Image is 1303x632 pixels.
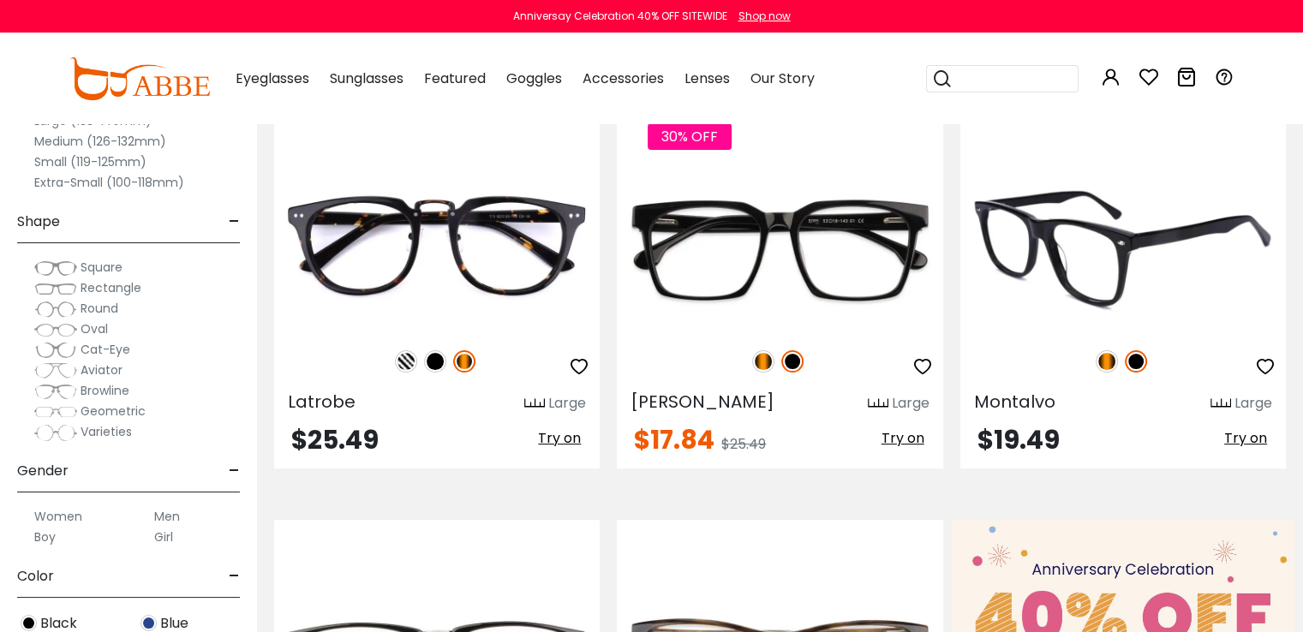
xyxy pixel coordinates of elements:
[730,9,791,23] a: Shop now
[81,259,123,276] span: Square
[34,321,77,338] img: Oval.png
[229,450,240,492] span: -
[631,390,774,414] span: [PERSON_NAME]
[34,383,77,400] img: Browline.png
[453,350,475,373] img: Tortoise
[34,527,56,547] label: Boy
[81,300,118,317] span: Round
[1219,427,1272,450] button: Try on
[738,9,791,24] div: Shop now
[291,421,379,458] span: $25.49
[34,131,166,152] label: Medium (126-132mm)
[1234,393,1272,414] div: Large
[34,280,77,297] img: Rectangle.png
[424,69,486,88] span: Featured
[395,350,417,373] img: Pattern
[974,390,1055,414] span: Montalvo
[538,428,581,448] span: Try on
[882,428,924,448] span: Try on
[34,506,82,527] label: Women
[81,402,146,420] span: Geometric
[977,421,1060,458] span: $19.49
[288,390,356,414] span: Latrobe
[154,527,173,547] label: Girl
[140,615,157,631] img: Blue
[81,320,108,337] span: Oval
[781,350,804,373] img: Black
[34,403,77,420] img: Geometric.png
[229,201,240,242] span: -
[229,556,240,597] span: -
[69,57,210,100] img: abbeglasses.com
[684,69,730,88] span: Lenses
[81,361,123,379] span: Aviator
[34,362,77,379] img: Aviator.png
[81,382,129,399] span: Browline
[34,172,184,193] label: Extra-Small (100-118mm)
[1224,428,1267,448] span: Try on
[648,123,732,150] span: 30% OFF
[524,397,545,410] img: size ruler
[583,69,664,88] span: Accessories
[17,201,60,242] span: Shape
[17,556,54,597] span: Color
[81,341,130,358] span: Cat-Eye
[274,169,600,331] img: Tortoise Latrobe - Acetate ,Adjust Nose Pads
[34,424,77,442] img: Varieties.png
[868,397,888,410] img: size ruler
[960,169,1286,331] img: Black Montalvo - Acetate ,Universal Bridge Fit
[752,350,774,373] img: Tortoise
[513,9,727,24] div: Anniversay Celebration 40% OFF SITEWIDE
[34,342,77,359] img: Cat-Eye.png
[721,434,766,454] span: $25.49
[154,506,180,527] label: Men
[236,69,309,88] span: Eyeglasses
[424,350,446,373] img: Black
[892,393,929,414] div: Large
[330,69,403,88] span: Sunglasses
[506,69,562,88] span: Goggles
[17,450,69,492] span: Gender
[34,259,77,277] img: Square.png
[81,279,141,296] span: Rectangle
[1096,350,1118,373] img: Tortoise
[617,169,942,331] img: Black Gilbert - Acetate ,Universal Bridge Fit
[81,423,132,440] span: Varieties
[34,152,146,172] label: Small (119-125mm)
[1210,397,1231,410] img: size ruler
[1125,350,1147,373] img: Black
[548,393,586,414] div: Large
[876,427,929,450] button: Try on
[34,301,77,318] img: Round.png
[750,69,815,88] span: Our Story
[634,421,714,458] span: $17.84
[21,615,37,631] img: Black
[533,427,586,450] button: Try on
